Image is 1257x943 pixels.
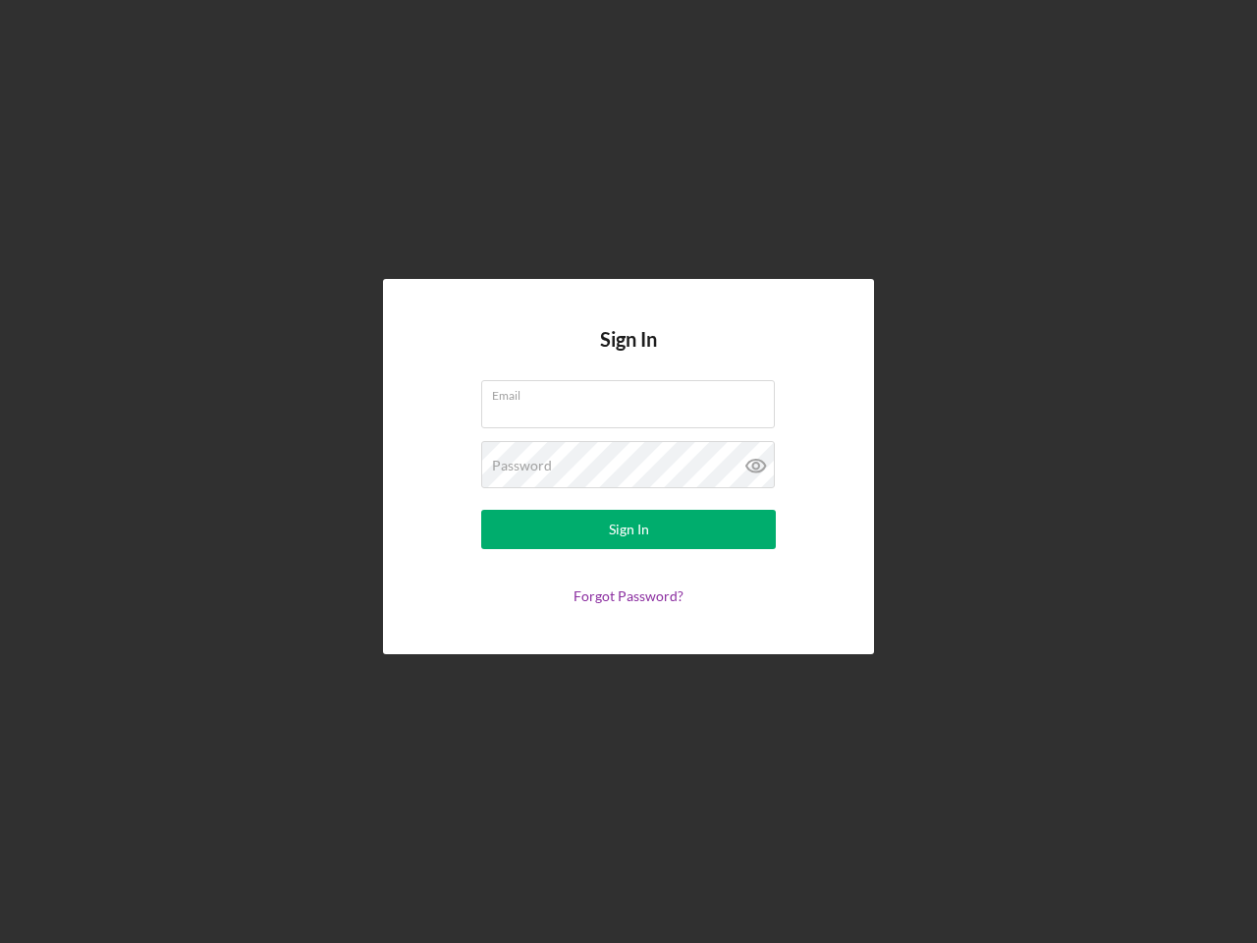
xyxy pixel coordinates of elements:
label: Email [492,381,775,403]
button: Sign In [481,510,776,549]
div: Sign In [609,510,649,549]
h4: Sign In [600,328,657,380]
label: Password [492,458,552,473]
a: Forgot Password? [574,587,683,604]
